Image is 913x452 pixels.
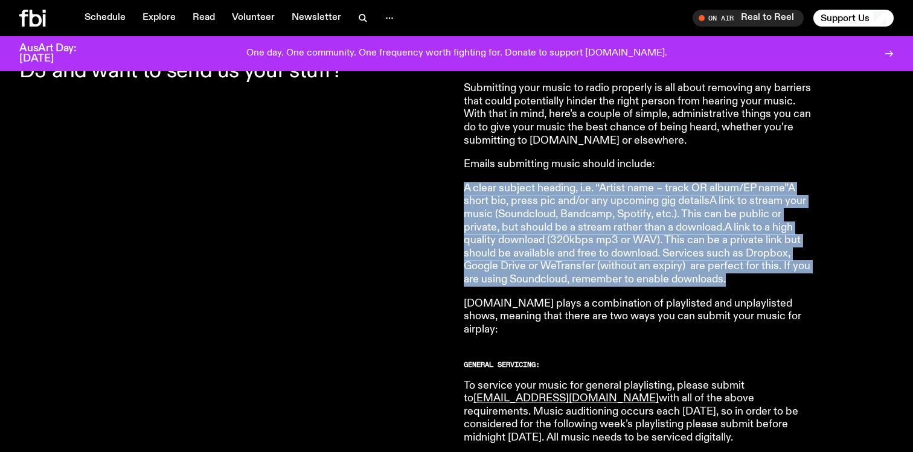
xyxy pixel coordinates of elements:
p: One day. One community. One frequency worth fighting for. Donate to support [DOMAIN_NAME]. [246,48,667,59]
p: Are you a musician, in a band, a producer, or DJ and want to send us your stuff? [19,40,449,81]
button: Support Us [813,10,894,27]
p: Submitting your music to radio properly is all about removing any barriers that could potentially... [464,82,812,147]
strong: GENERAL SERVICING: [464,360,540,369]
p: [DOMAIN_NAME] plays a combination of playlisted and unplaylisted shows, meaning that there are tw... [464,298,812,337]
a: [EMAIL_ADDRESS][DOMAIN_NAME] [473,393,659,404]
a: Read [185,10,222,27]
p: To service your music for general playlisting, please submit to with all of the above requirement... [464,380,812,445]
h3: AusArt Day: [DATE] [19,43,97,64]
a: Explore [135,10,183,27]
a: Volunteer [225,10,282,27]
p: Emails submitting music should include: [464,158,812,171]
a: Newsletter [284,10,348,27]
button: On AirReal to Reel [693,10,804,27]
span: Support Us [821,13,870,24]
p: A clear subject heading, i.e. “Artist name – track OR album/EP name”A short bio, press pic and/or... [464,182,812,287]
a: Schedule [77,10,133,27]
